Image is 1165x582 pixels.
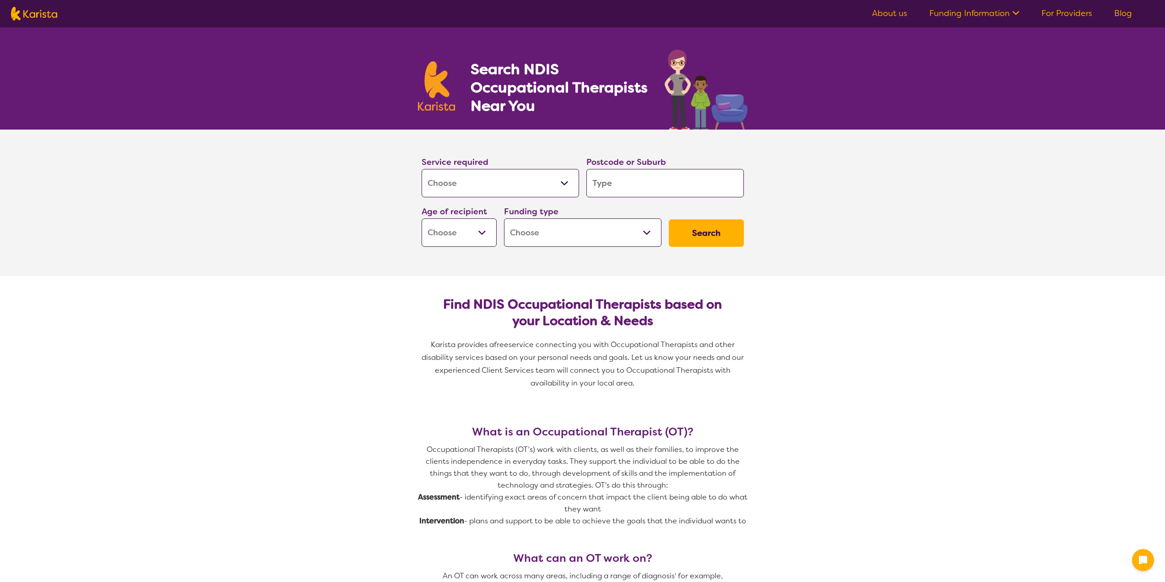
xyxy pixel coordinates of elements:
label: Age of recipient [422,206,487,217]
p: - identifying exact areas of concern that impact the client being able to do what they want [418,491,748,515]
span: free [494,340,509,349]
span: service connecting you with Occupational Therapists and other disability services based on your p... [422,340,746,388]
h3: What is an Occupational Therapist (OT)? [418,425,748,438]
label: Funding type [504,206,558,217]
p: - plans and support to be able to achieve the goals that the individual wants to [418,515,748,527]
img: Karista logo [11,7,57,21]
label: Postcode or Suburb [586,157,666,168]
p: Occupational Therapists (OT’s) work with clients, as well as their families, to improve the clien... [418,444,748,491]
input: Type [586,169,744,197]
h1: Search NDIS Occupational Therapists Near You [471,60,649,115]
label: Service required [422,157,488,168]
a: For Providers [1041,8,1092,19]
a: About us [872,8,907,19]
img: occupational-therapy [665,49,748,130]
strong: Intervention [419,516,464,526]
span: Karista provides a [431,340,494,349]
a: Funding Information [929,8,1019,19]
h3: What can an OT work on? [418,552,748,565]
a: Blog [1114,8,1132,19]
strong: Assessment [418,492,460,502]
button: Search [669,219,744,247]
img: Karista logo [418,61,455,111]
h2: Find NDIS Occupational Therapists based on your Location & Needs [429,296,737,329]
